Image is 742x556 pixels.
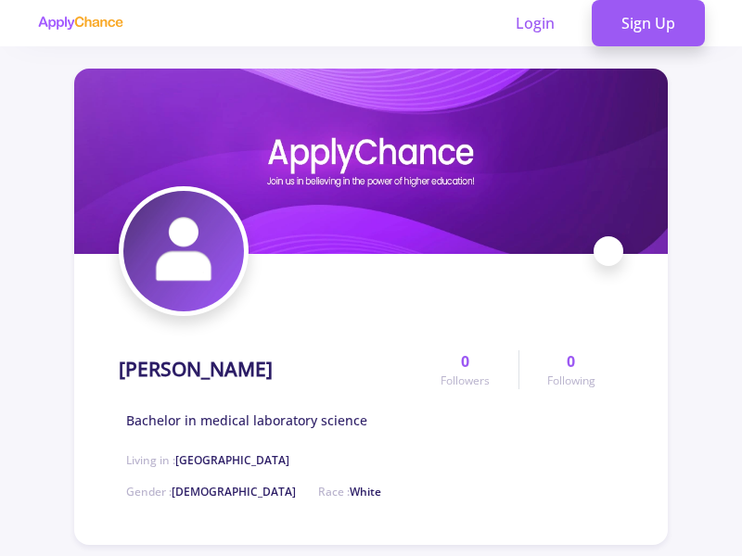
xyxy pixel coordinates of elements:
span: 0 [567,350,575,373]
span: Followers [441,373,490,389]
span: White [350,484,381,499]
span: [GEOGRAPHIC_DATA] [175,452,289,468]
span: Living in : [126,452,289,468]
img: Aslancover image [74,69,668,254]
span: [DEMOGRAPHIC_DATA] [172,484,296,499]
span: 0 [461,350,469,373]
h1: [PERSON_NAME] [119,358,273,381]
span: Race : [318,484,381,499]
span: Bachelor in medical laboratory science [126,411,367,430]
span: Gender : [126,484,296,499]
span: Following [547,373,595,389]
img: applychance logo text only [37,16,123,31]
a: 0Followers [413,350,518,389]
img: Aslanavatar [123,191,244,311]
a: 0Following [518,350,623,389]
